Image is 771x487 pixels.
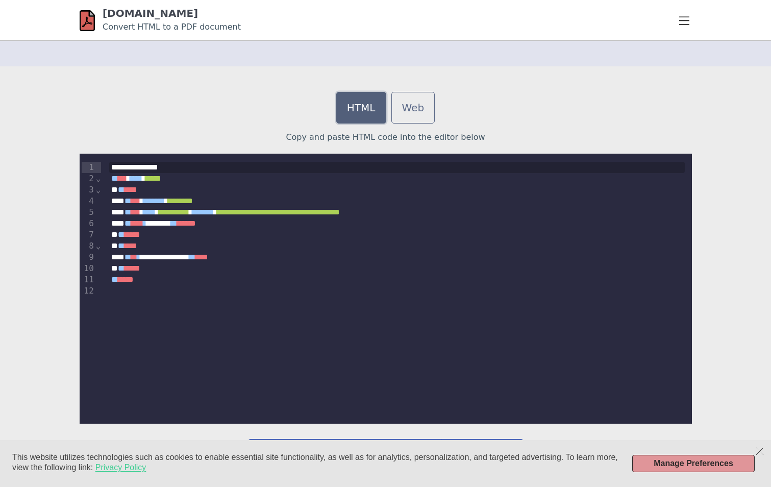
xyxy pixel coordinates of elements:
div: 2 [82,173,95,184]
span: Fold line [95,174,102,183]
p: Copy and paste HTML code into the editor below [80,131,692,143]
span: Fold line [95,185,102,194]
small: Convert HTML to a PDF document [103,22,241,32]
div: 7 [82,229,95,240]
div: 1 [82,162,95,173]
div: 9 [82,252,95,263]
div: 3 [82,184,95,196]
button: Generate PDF [248,439,442,471]
span: Fold line [95,241,102,251]
a: HTML [336,92,386,124]
div: 8 [82,240,95,252]
div: 6 [82,218,95,229]
span: This website utilizes technologies such as cookies to enable essential site functionality, as wel... [12,453,618,472]
button: Manage Preferences [632,455,755,472]
div: 11 [82,274,95,285]
a: [DOMAIN_NAME] [103,7,198,19]
div: 5 [82,207,95,218]
img: html-pdf.net [80,9,95,32]
div: 10 [82,263,95,274]
a: Web [391,92,435,124]
a: Privacy Policy [95,462,146,473]
div: 4 [82,196,95,207]
div: 12 [82,285,95,297]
